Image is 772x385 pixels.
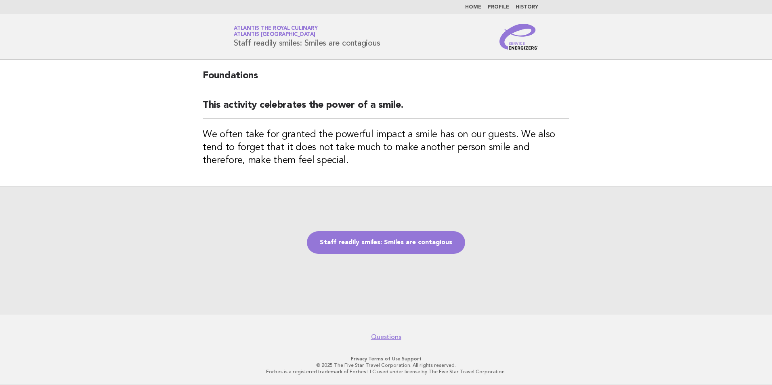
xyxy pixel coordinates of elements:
[488,5,509,10] a: Profile
[139,362,633,368] p: © 2025 The Five Star Travel Corporation. All rights reserved.
[203,99,569,119] h2: This activity celebrates the power of a smile.
[234,32,315,38] span: Atlantis [GEOGRAPHIC_DATA]
[368,356,401,362] a: Terms of Use
[307,231,465,254] a: Staff readily smiles: Smiles are contagious
[516,5,538,10] a: History
[371,333,401,341] a: Questions
[351,356,367,362] a: Privacy
[465,5,481,10] a: Home
[402,356,422,362] a: Support
[499,24,538,50] img: Service Energizers
[139,368,633,375] p: Forbes is a registered trademark of Forbes LLC used under license by The Five Star Travel Corpora...
[203,69,569,89] h2: Foundations
[139,356,633,362] p: · ·
[234,26,317,37] a: Atlantis the Royal CulinaryAtlantis [GEOGRAPHIC_DATA]
[203,128,569,167] h3: We often take for granted the powerful impact a smile has on our guests. We also tend to forget t...
[234,26,380,47] h1: Staff readily smiles: Smiles are contagious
